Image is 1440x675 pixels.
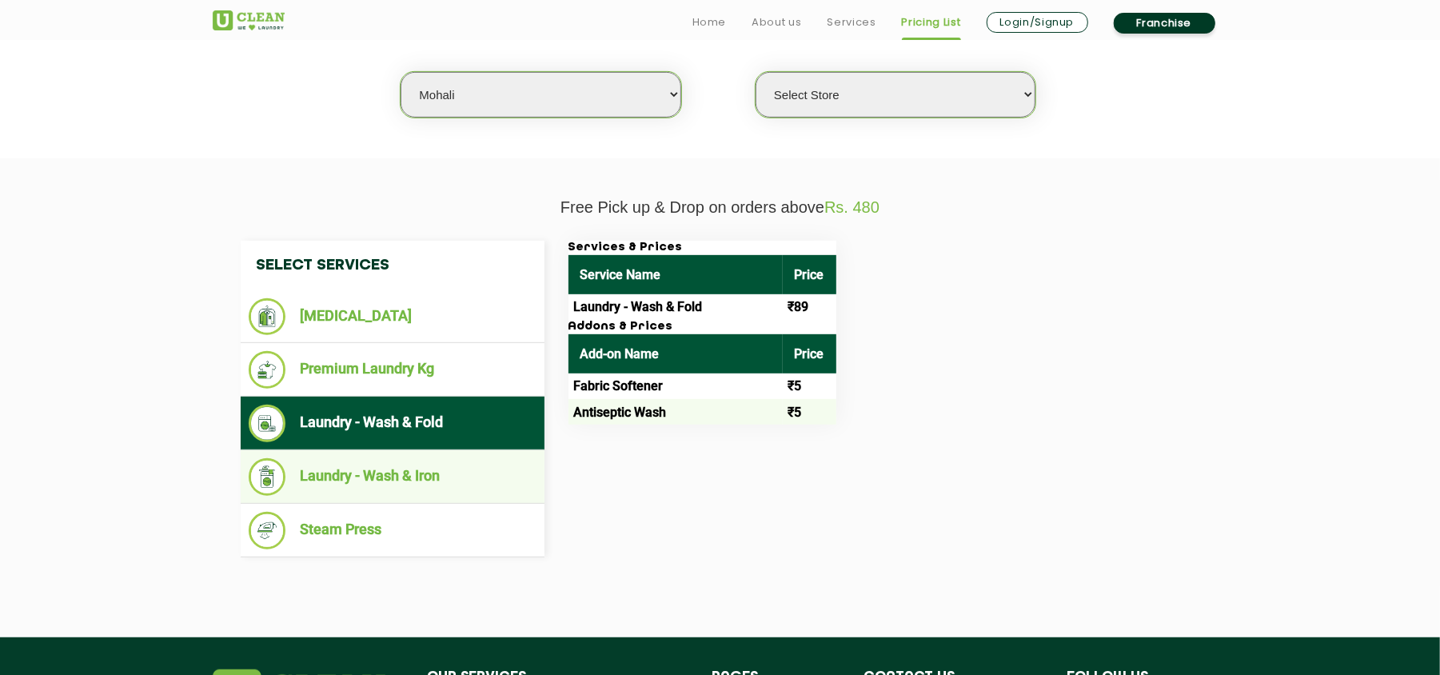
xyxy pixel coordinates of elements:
img: Laundry - Wash & Iron [249,458,286,496]
a: Login/Signup [987,12,1088,33]
h4: Select Services [241,241,544,290]
a: Franchise [1114,13,1215,34]
img: UClean Laundry and Dry Cleaning [213,10,285,30]
img: Laundry - Wash & Fold [249,405,286,442]
img: Premium Laundry Kg [249,351,286,389]
td: Antiseptic Wash [568,399,783,425]
th: Price [783,255,836,294]
a: Services [827,13,876,32]
th: Service Name [568,255,783,294]
a: About us [752,13,801,32]
a: Pricing List [902,13,961,32]
li: Laundry - Wash & Fold [249,405,537,442]
h3: Addons & Prices [568,320,836,334]
p: Free Pick up & Drop on orders above [213,198,1228,217]
li: Laundry - Wash & Iron [249,458,537,496]
h3: Services & Prices [568,241,836,255]
th: Price [783,334,836,373]
td: Fabric Softener [568,373,783,399]
span: Rs. 480 [824,198,880,216]
a: Home [692,13,727,32]
td: ₹5 [783,399,836,425]
img: Steam Press [249,512,286,549]
li: [MEDICAL_DATA] [249,298,537,335]
td: ₹5 [783,373,836,399]
td: ₹89 [783,294,836,320]
img: Dry Cleaning [249,298,286,335]
td: Laundry - Wash & Fold [568,294,783,320]
li: Steam Press [249,512,537,549]
li: Premium Laundry Kg [249,351,537,389]
th: Add-on Name [568,334,783,373]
